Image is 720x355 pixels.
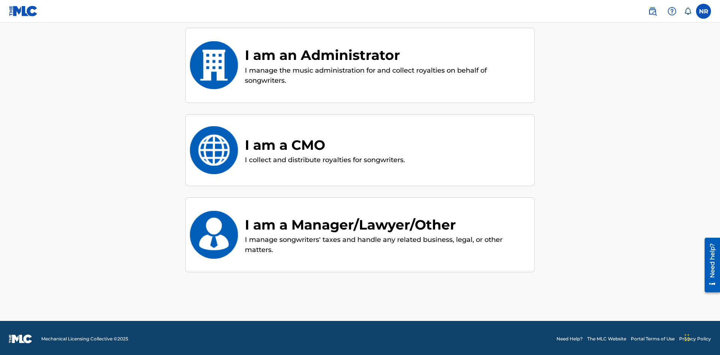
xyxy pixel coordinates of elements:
[9,6,38,16] img: MLC Logo
[556,336,583,342] a: Need Help?
[245,45,527,65] div: I am an Administrator
[682,319,720,355] iframe: Chat Widget
[245,135,405,155] div: I am a CMO
[631,336,675,342] a: Portal Terms of Use
[664,4,679,19] div: Help
[684,7,691,15] div: Notifications
[185,114,535,186] div: I am a CMOI am a CMOI collect and distribute royalties for songwriters.
[245,155,405,165] p: I collect and distribute royalties for songwriters.
[185,28,535,103] div: I am an AdministratorI am an AdministratorI manage the music administration for and collect royal...
[699,235,720,296] iframe: Resource Center
[245,215,527,235] div: I am a Manager/Lawyer/Other
[189,211,238,259] img: I am a Manager/Lawyer/Other
[648,7,657,16] img: search
[245,235,527,255] p: I manage songwriters' taxes and handle any related business, legal, or other matters.
[41,336,128,342] span: Mechanical Licensing Collective © 2025
[9,334,32,343] img: logo
[685,327,689,349] div: Drag
[185,197,535,273] div: I am a Manager/Lawyer/OtherI am a Manager/Lawyer/OtherI manage songwriters' taxes and handle any ...
[667,7,676,16] img: help
[245,66,527,86] p: I manage the music administration for and collect royalties on behalf of songwriters.
[189,41,238,89] img: I am an Administrator
[645,4,660,19] a: Public Search
[189,126,238,174] img: I am a CMO
[587,336,626,342] a: The MLC Website
[696,4,711,19] div: User Menu
[679,336,711,342] a: Privacy Policy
